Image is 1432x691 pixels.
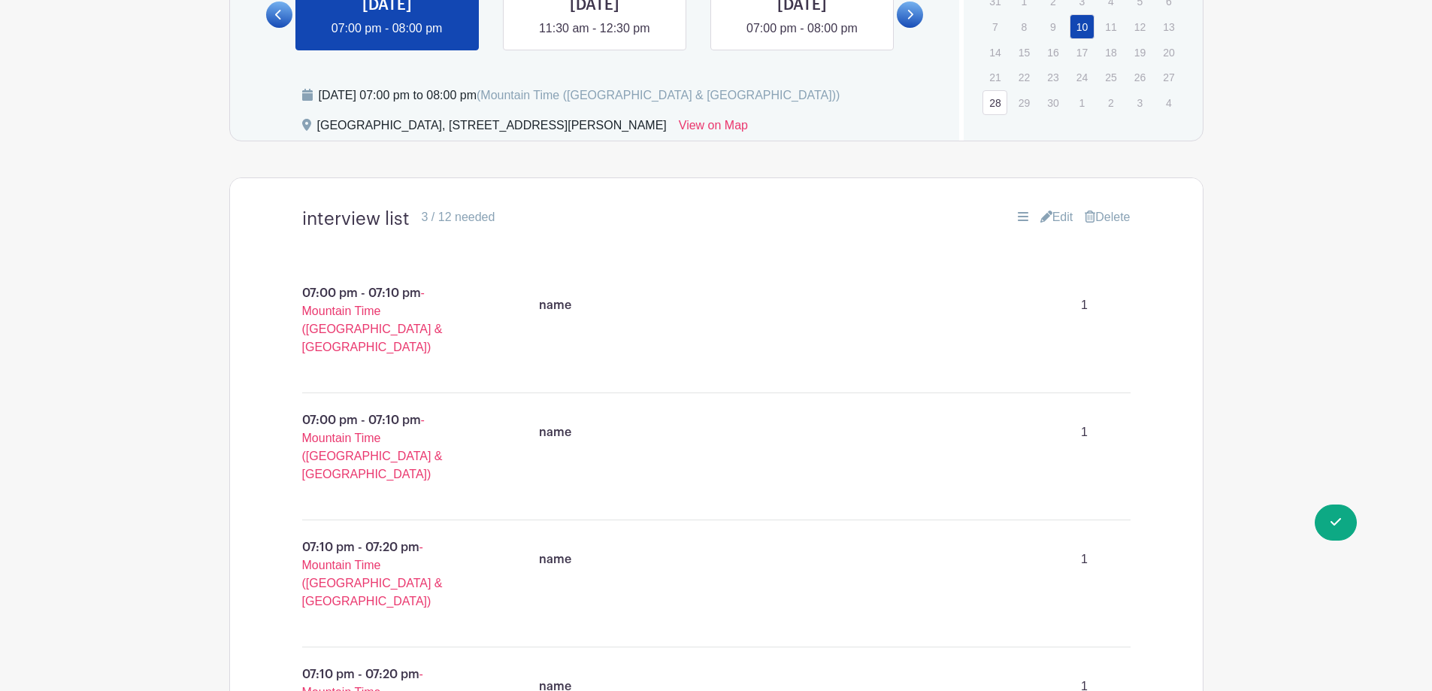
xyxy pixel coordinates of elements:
[1156,65,1181,89] p: 27
[317,117,667,141] div: [GEOGRAPHIC_DATA], [STREET_ADDRESS][PERSON_NAME]
[1070,14,1094,39] a: 10
[477,89,840,102] span: (Mountain Time ([GEOGRAPHIC_DATA] & [GEOGRAPHIC_DATA]))
[422,208,495,226] div: 3 / 12 needed
[1070,41,1094,64] p: 17
[302,541,443,608] span: - Mountain Time ([GEOGRAPHIC_DATA] & [GEOGRAPHIC_DATA])
[1128,91,1152,114] p: 3
[982,90,1007,115] a: 28
[1128,41,1152,64] p: 19
[302,414,443,480] span: - Mountain Time ([GEOGRAPHIC_DATA] & [GEOGRAPHIC_DATA])
[1156,15,1181,38] p: 13
[1156,91,1181,114] p: 4
[1040,15,1065,38] p: 9
[982,15,1007,38] p: 7
[1128,65,1152,89] p: 26
[1040,41,1065,64] p: 16
[1040,91,1065,114] p: 30
[1012,65,1037,89] p: 22
[539,296,571,314] p: name
[302,208,410,230] h4: interview list
[539,423,571,441] p: name
[1098,91,1123,114] p: 2
[1070,65,1094,89] p: 24
[1040,208,1073,226] a: Edit
[1051,290,1119,320] p: 1
[1012,91,1037,114] p: 29
[1128,15,1152,38] p: 12
[1012,15,1037,38] p: 8
[1156,41,1181,64] p: 20
[1051,417,1119,447] p: 1
[1098,65,1123,89] p: 25
[1070,91,1094,114] p: 1
[1098,15,1123,38] p: 11
[266,532,492,617] p: 07:10 pm - 07:20 pm
[982,65,1007,89] p: 21
[1040,65,1065,89] p: 23
[539,550,571,568] p: name
[1051,544,1119,574] p: 1
[982,41,1007,64] p: 14
[1098,41,1123,64] p: 18
[679,117,748,141] a: View on Map
[302,286,443,353] span: - Mountain Time ([GEOGRAPHIC_DATA] & [GEOGRAPHIC_DATA])
[266,405,492,489] p: 07:00 pm - 07:10 pm
[1012,41,1037,64] p: 15
[319,86,840,105] div: [DATE] 07:00 pm to 08:00 pm
[266,278,492,362] p: 07:00 pm - 07:10 pm
[1085,208,1130,226] a: Delete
